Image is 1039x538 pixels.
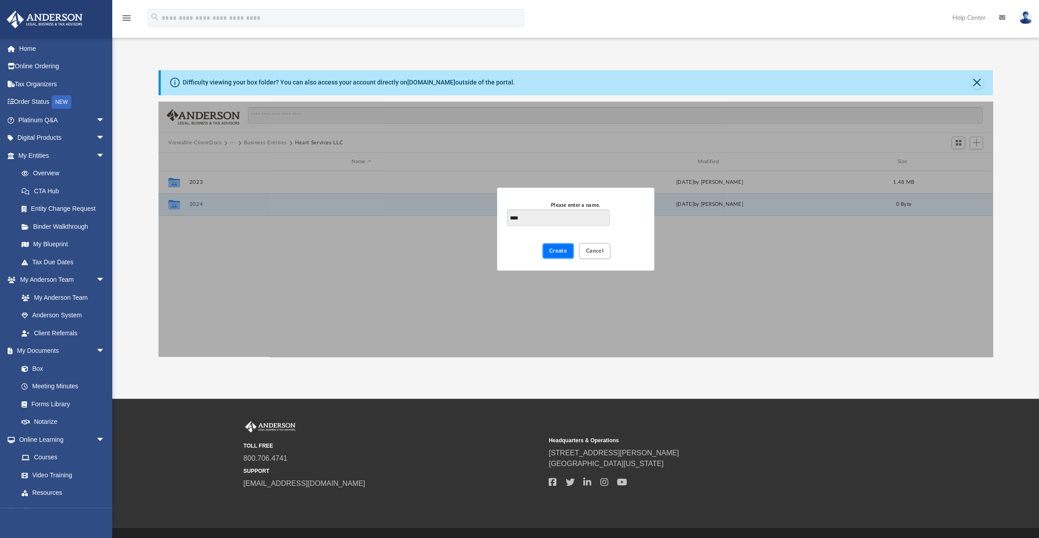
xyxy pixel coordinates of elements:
a: [DOMAIN_NAME] [407,79,455,86]
i: search [150,12,160,22]
i: menu [121,13,132,23]
a: Platinum Q&Aarrow_drop_down [6,111,119,129]
a: Forms Library [13,395,110,413]
a: Meeting Minutes [13,378,114,396]
a: [STREET_ADDRESS][PERSON_NAME] [549,449,679,457]
span: arrow_drop_down [96,342,114,360]
a: Anderson System [13,307,114,325]
a: Courses [13,449,114,467]
a: menu [121,17,132,23]
a: My Anderson Team [13,289,110,307]
a: Billingarrow_drop_down [6,502,119,520]
a: My Entitiesarrow_drop_down [6,147,119,165]
a: Order StatusNEW [6,93,119,111]
a: Digital Productsarrow_drop_down [6,129,119,147]
a: Client Referrals [13,324,114,342]
img: Anderson Advisors Platinum Portal [243,421,297,433]
span: arrow_drop_down [96,502,114,520]
span: arrow_drop_down [96,431,114,449]
img: User Pic [1019,11,1032,24]
button: Cancel [579,243,611,259]
a: Video Training [13,466,110,484]
small: Headquarters & Operations [549,436,848,445]
span: arrow_drop_down [96,271,114,289]
a: CTA Hub [13,182,119,200]
a: [EMAIL_ADDRESS][DOMAIN_NAME] [243,480,365,487]
a: My Blueprint [13,236,114,253]
a: Online Ordering [6,58,119,76]
div: Please enter a name. [507,201,644,209]
a: [GEOGRAPHIC_DATA][US_STATE] [549,460,664,467]
span: arrow_drop_down [96,111,114,129]
div: NEW [52,95,71,109]
input: Please enter a name. [507,209,610,227]
a: My Anderson Teamarrow_drop_down [6,271,114,289]
small: TOLL FREE [243,442,542,450]
div: New Folder [497,188,654,271]
a: Entity Change Request [13,200,119,218]
span: Cancel [586,248,604,253]
a: Resources [13,484,114,502]
a: My Documentsarrow_drop_down [6,342,114,360]
a: Online Learningarrow_drop_down [6,431,114,449]
div: Difficulty viewing your box folder? You can also access your account directly on outside of the p... [183,78,515,87]
span: arrow_drop_down [96,147,114,165]
a: 800.706.4741 [243,454,287,462]
span: Create [549,248,568,253]
small: SUPPORT [243,467,542,475]
a: Overview [13,165,119,182]
a: Tax Due Dates [13,253,119,271]
a: Home [6,40,119,58]
a: Binder Walkthrough [13,218,119,236]
button: Close [971,76,983,89]
img: Anderson Advisors Platinum Portal [4,11,85,28]
a: Tax Organizers [6,75,119,93]
button: Create [542,243,574,259]
a: Notarize [13,413,114,431]
span: arrow_drop_down [96,129,114,147]
a: Box [13,360,110,378]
